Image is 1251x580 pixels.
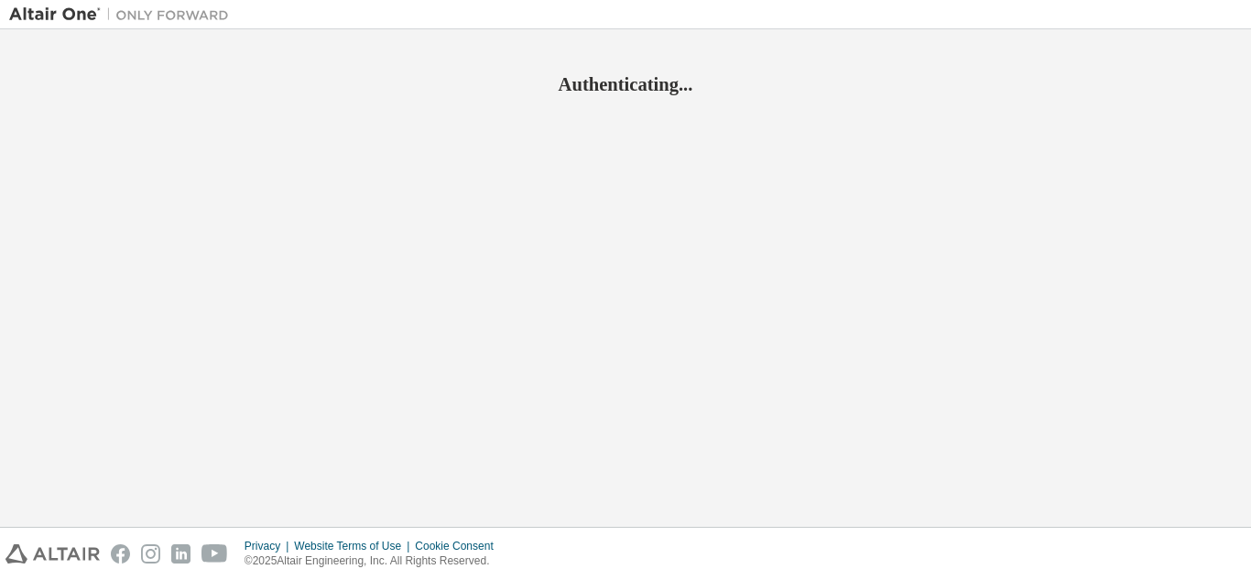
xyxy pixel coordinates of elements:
img: linkedin.svg [171,544,190,564]
div: Cookie Consent [415,539,504,553]
img: youtube.svg [201,544,228,564]
h2: Authenticating... [9,72,1242,96]
img: altair_logo.svg [5,544,100,564]
div: Privacy [245,539,294,553]
p: © 2025 Altair Engineering, Inc. All Rights Reserved. [245,553,505,569]
div: Website Terms of Use [294,539,415,553]
img: instagram.svg [141,544,160,564]
img: facebook.svg [111,544,130,564]
img: Altair One [9,5,238,24]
